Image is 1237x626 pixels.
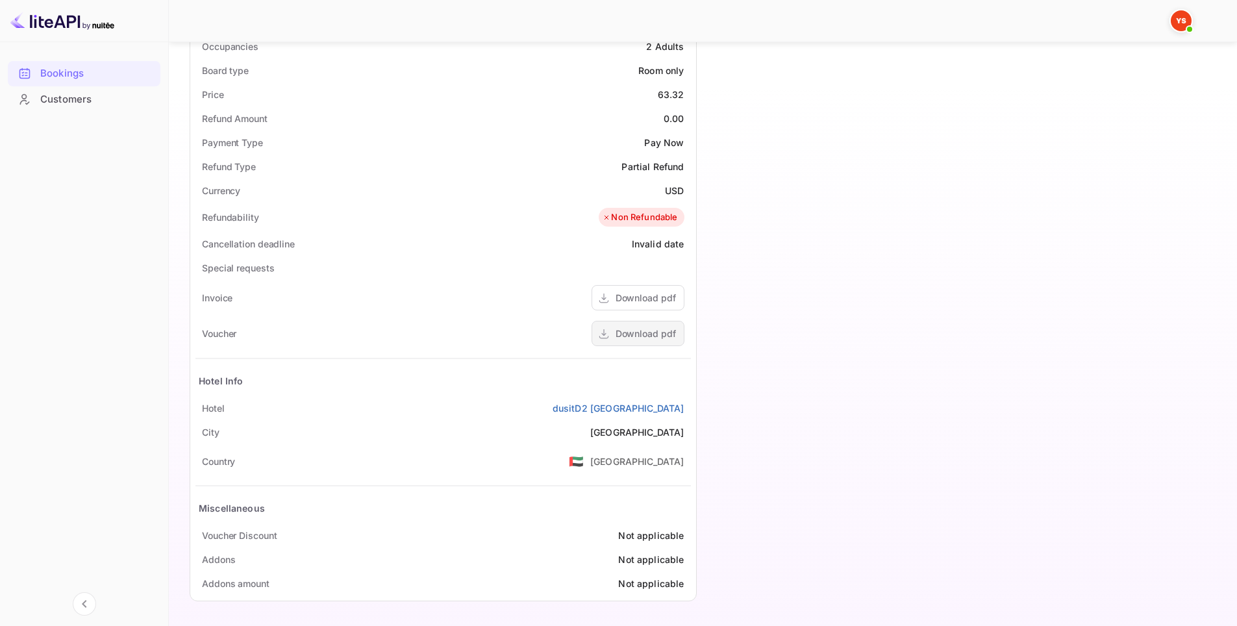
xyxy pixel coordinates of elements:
div: Cancellation deadline [202,237,295,251]
div: Hotel [202,401,225,415]
div: Pay Now [644,136,684,149]
div: 2 Adults [646,40,684,53]
div: Not applicable [618,577,684,590]
div: Addons amount [202,577,269,590]
div: [GEOGRAPHIC_DATA] [590,455,684,468]
div: Not applicable [618,529,684,542]
div: Refundability [202,210,259,224]
div: Partial Refund [621,160,684,173]
div: Customers [40,92,154,107]
div: Refund Amount [202,112,268,125]
div: Board type [202,64,249,77]
div: Occupancies [202,40,258,53]
div: Payment Type [202,136,263,149]
img: Yandex Support [1171,10,1192,31]
div: Bookings [8,61,160,86]
div: Currency [202,184,240,197]
div: Non Refundable [602,211,677,224]
div: Invalid date [632,237,684,251]
a: dusitD2 [GEOGRAPHIC_DATA] [553,401,684,415]
div: 63.32 [658,88,684,101]
div: Customers [8,87,160,112]
div: USD [665,184,684,197]
div: Hotel Info [199,374,244,388]
a: Customers [8,87,160,111]
div: Special requests [202,261,274,275]
div: Room only [638,64,684,77]
div: Bookings [40,66,154,81]
button: Collapse navigation [73,592,96,616]
div: Miscellaneous [199,501,265,515]
div: Voucher [202,327,236,340]
img: LiteAPI logo [10,10,114,31]
div: Price [202,88,224,101]
div: Voucher Discount [202,529,277,542]
div: Download pdf [616,327,676,340]
div: Not applicable [618,553,684,566]
div: 0.00 [664,112,684,125]
div: [GEOGRAPHIC_DATA] [590,425,684,439]
a: Bookings [8,61,160,85]
div: Refund Type [202,160,256,173]
div: Download pdf [616,291,676,305]
div: City [202,425,219,439]
span: United States [569,449,584,473]
div: Invoice [202,291,232,305]
div: Addons [202,553,235,566]
div: Country [202,455,235,468]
